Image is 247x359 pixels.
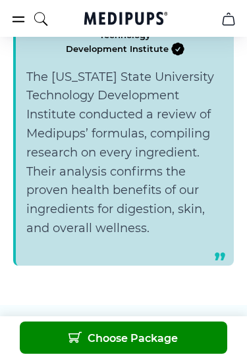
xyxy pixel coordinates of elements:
button: burger-menu [11,11,26,27]
p: The [US_STATE] State University Technology Development Institute conducted a review of Medipups’ ... [26,68,223,238]
button: search [33,3,49,36]
a: Medipups [80,12,172,28]
button: cart [213,3,244,35]
button: Choose Package [20,322,228,354]
span: Choose Package [69,331,178,345]
span: Development Institute [66,42,184,56]
span: ” [214,250,226,274]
